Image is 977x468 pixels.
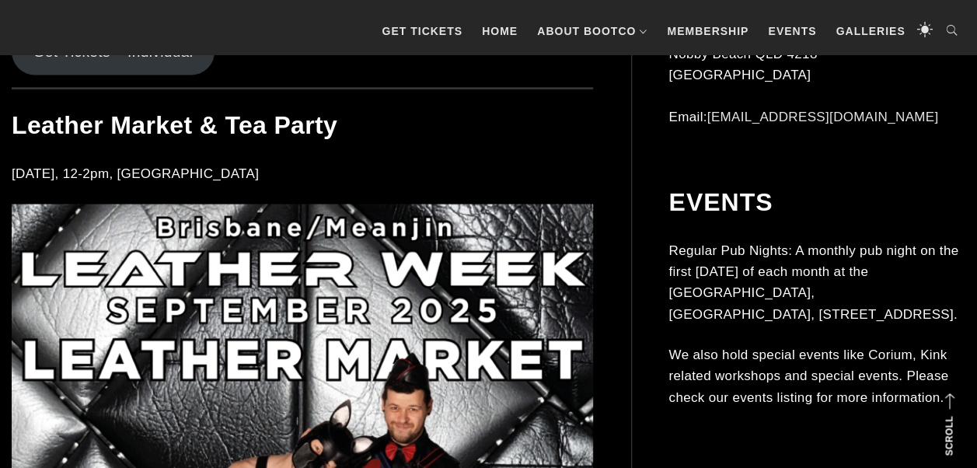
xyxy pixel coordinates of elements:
a: About BootCo [529,8,655,54]
strong: Scroll [944,416,954,456]
p: Email: [668,106,964,127]
a: Galleries [828,8,912,54]
h2: Events [668,187,964,216]
a: GET TICKETS [374,8,470,54]
a: Membership [659,8,756,54]
a: Home [474,8,525,54]
p: Suite 43159, PO Box 16 Nobby Beach QLD 4218 [GEOGRAPHIC_DATA] [668,23,964,86]
a: Events [760,8,824,54]
p: Regular Pub Nights: A monthly pub night on the first [DATE] of each month at the [GEOGRAPHIC_DATA... [668,239,964,324]
p: We also hold special events like Corium, Kink related workshops and special events. Please check ... [668,344,964,408]
a: [EMAIL_ADDRESS][DOMAIN_NAME] [707,109,939,124]
h2: Leather Market & Tea Party [12,110,593,140]
p: [DATE], 12-2pm, [GEOGRAPHIC_DATA] [12,163,593,184]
